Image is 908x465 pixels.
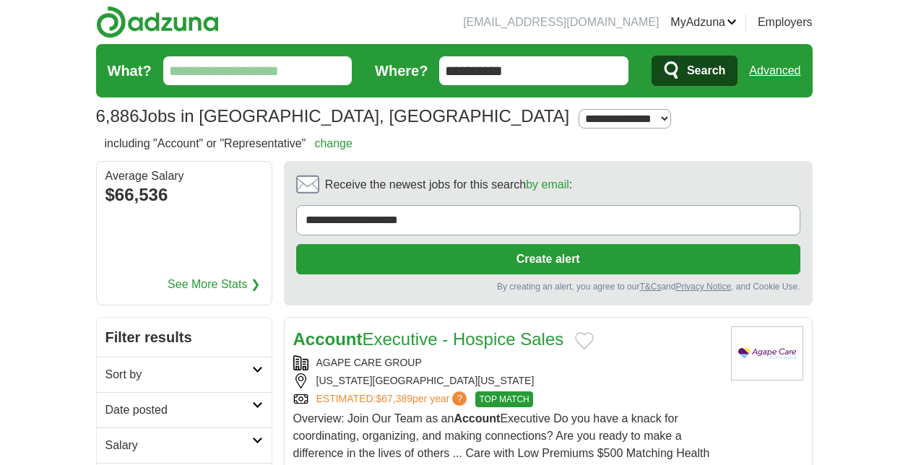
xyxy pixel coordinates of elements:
a: by email [526,178,569,191]
span: 6,886 [96,103,139,129]
img: Agape Care Group logo [731,326,803,381]
label: Where? [375,60,428,82]
a: Advanced [749,56,800,85]
a: Employers [758,14,813,31]
div: $66,536 [105,182,263,208]
span: $67,389 [376,393,412,404]
a: ESTIMATED:$67,389per year? [316,391,470,407]
a: change [314,137,353,149]
a: AccountExecutive - Hospice Sales [293,329,564,349]
h2: Date posted [105,401,252,419]
a: AGAPE CARE GROUP [316,357,422,368]
li: [EMAIL_ADDRESS][DOMAIN_NAME] [463,14,659,31]
strong: Account [454,412,500,425]
button: Create alert [296,244,800,274]
a: See More Stats ❯ [168,276,260,293]
div: [US_STATE][GEOGRAPHIC_DATA][US_STATE] [293,373,719,388]
a: Sort by [97,357,272,392]
button: Add to favorite jobs [575,332,594,349]
span: TOP MATCH [475,391,532,407]
span: ? [452,391,467,406]
a: MyAdzuna [670,14,737,31]
span: Search [687,56,725,85]
a: T&Cs [639,282,661,292]
h2: including "Account" or "Representative" [105,135,353,152]
button: Search [652,56,738,86]
a: Privacy Notice [675,282,731,292]
div: Average Salary [105,170,263,182]
label: What? [108,60,152,82]
span: Receive the newest jobs for this search : [325,176,572,194]
a: Salary [97,427,272,463]
div: By creating an alert, you agree to our and , and Cookie Use. [296,280,800,293]
h2: Salary [105,437,252,454]
strong: Account [293,329,363,349]
a: Date posted [97,392,272,427]
h1: Jobs in [GEOGRAPHIC_DATA], [GEOGRAPHIC_DATA] [96,106,570,126]
h2: Filter results [97,318,272,357]
img: Adzuna logo [96,6,219,38]
h2: Sort by [105,366,252,383]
